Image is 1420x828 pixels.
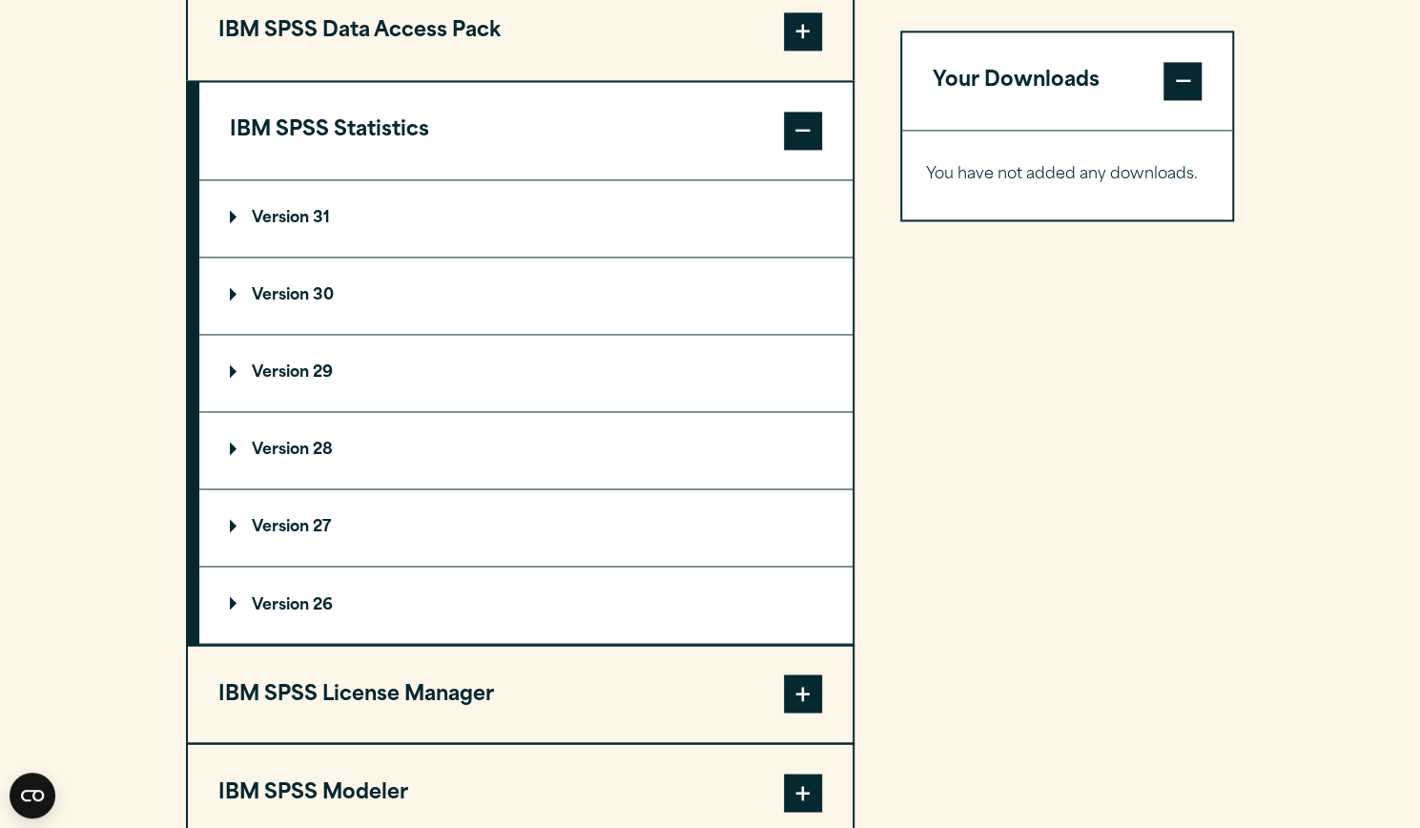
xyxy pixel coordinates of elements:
p: Version 30 [230,288,334,303]
summary: Version 28 [199,412,853,488]
div: IBM SPSS Statistics [199,179,853,644]
button: IBM SPSS Statistics [199,82,853,179]
div: Your Downloads [902,130,1233,219]
p: Version 26 [230,597,333,612]
summary: Version 29 [199,335,853,411]
p: Version 27 [230,520,331,535]
button: Your Downloads [902,32,1233,130]
p: Version 28 [230,443,333,458]
summary: Version 27 [199,489,853,566]
p: Version 31 [230,211,330,226]
button: IBM SPSS License Manager [188,646,853,743]
summary: Version 31 [199,180,853,257]
summary: Version 26 [199,567,853,643]
summary: Version 30 [199,258,853,334]
button: Open CMP widget [10,773,55,818]
p: You have not added any downloads. [926,161,1209,189]
p: Version 29 [230,365,333,381]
